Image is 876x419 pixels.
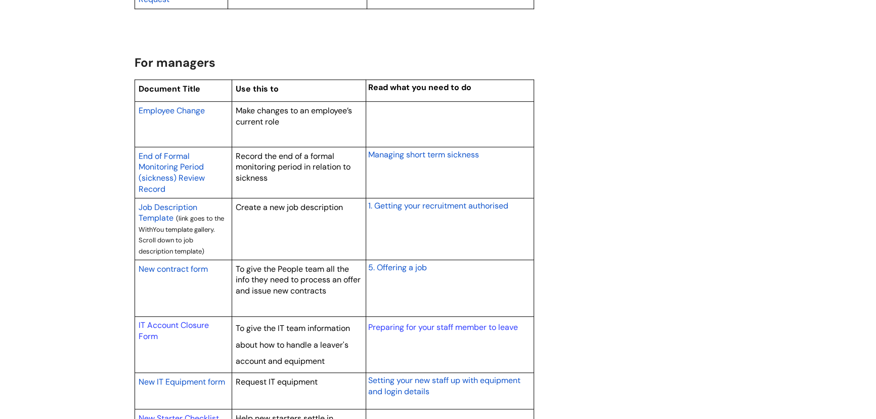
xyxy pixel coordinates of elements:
[236,83,279,94] span: Use this to
[368,261,427,273] a: 5. Offering a job
[368,375,520,397] span: Setting your new staff up with equipment and login details
[139,375,225,388] a: New IT Equipment form
[139,150,205,195] a: End of Formal Monitoring Period (sickness) Review Record
[236,151,351,183] span: Record the end of a formal monitoring period in relation to sickness
[139,151,205,194] span: End of Formal Monitoring Period (sickness) Review Record
[236,202,343,213] span: Create a new job description
[236,105,352,127] span: Make changes to an employee’s current role
[139,202,197,224] span: Job Description Template
[139,105,205,116] span: Employee Change
[368,199,508,212] a: 1. Getting your recruitment authorised
[236,323,350,366] span: To give the IT team information about how to handle a leaver's account and equipment
[368,200,508,211] span: 1. Getting your recruitment authorised
[135,55,215,70] span: For managers
[236,264,361,296] span: To give the People team all the info they need to process an offer and issue new contracts
[368,262,427,273] span: 5. Offering a job
[139,263,208,275] a: New contract form
[139,104,205,116] a: Employee Change
[139,201,197,224] a: Job Description Template
[139,214,224,256] span: (link goes to the WithYou template gallery. Scroll down to job description template)
[368,149,479,160] span: Managing short term sickness
[368,148,479,160] a: Managing short term sickness
[368,374,520,397] a: Setting your new staff up with equipment and login details
[139,320,209,342] a: IT Account Closure Form
[139,83,200,94] span: Document Title
[139,264,208,274] span: New contract form
[368,82,471,93] span: Read what you need to do
[236,376,318,387] span: Request IT equipment
[368,322,518,332] a: Preparing for your staff member to leave
[139,376,225,387] span: New IT Equipment form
